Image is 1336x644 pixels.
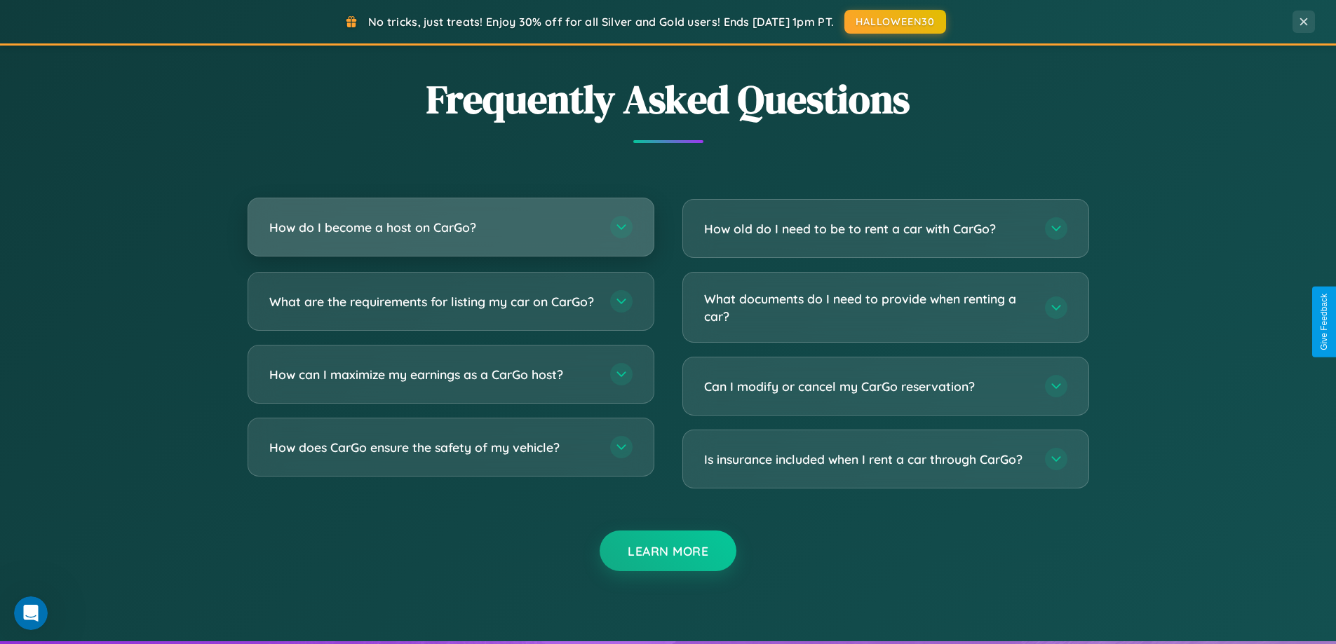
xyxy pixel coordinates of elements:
span: No tricks, just treats! Enjoy 30% off for all Silver and Gold users! Ends [DATE] 1pm PT. [368,15,834,29]
button: Learn More [600,530,736,571]
h3: How does CarGo ensure the safety of my vehicle? [269,439,596,456]
h3: What documents do I need to provide when renting a car? [704,290,1031,324]
h3: How can I maximize my earnings as a CarGo host? [269,366,596,383]
button: HALLOWEEN30 [844,10,946,34]
h3: What are the requirements for listing my car on CarGo? [269,293,596,310]
iframe: Intercom live chat [14,596,48,630]
h3: Is insurance included when I rent a car through CarGo? [704,451,1031,468]
h3: How old do I need to be to rent a car with CarGo? [704,220,1031,238]
h3: Can I modify or cancel my CarGo reservation? [704,378,1031,395]
div: Give Feedback [1319,294,1329,350]
h2: Frequently Asked Questions [248,72,1089,126]
h3: How do I become a host on CarGo? [269,219,596,236]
